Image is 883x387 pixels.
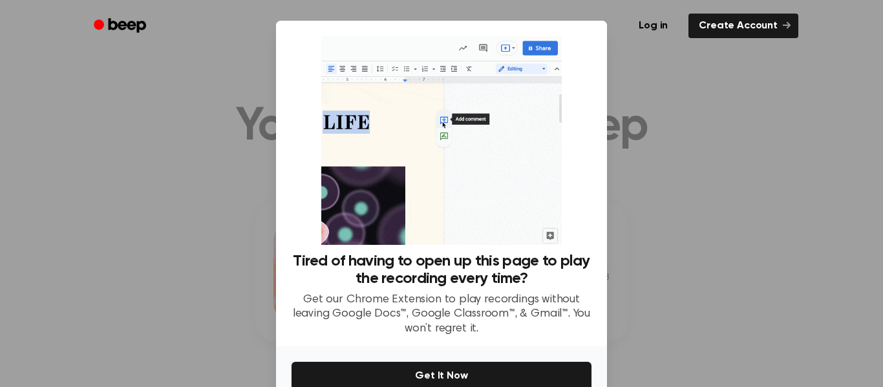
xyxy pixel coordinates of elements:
[626,11,681,41] a: Log in
[292,293,591,337] p: Get our Chrome Extension to play recordings without leaving Google Docs™, Google Classroom™, & Gm...
[292,253,591,288] h3: Tired of having to open up this page to play the recording every time?
[85,14,158,39] a: Beep
[321,36,561,245] img: Beep extension in action
[688,14,798,38] a: Create Account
